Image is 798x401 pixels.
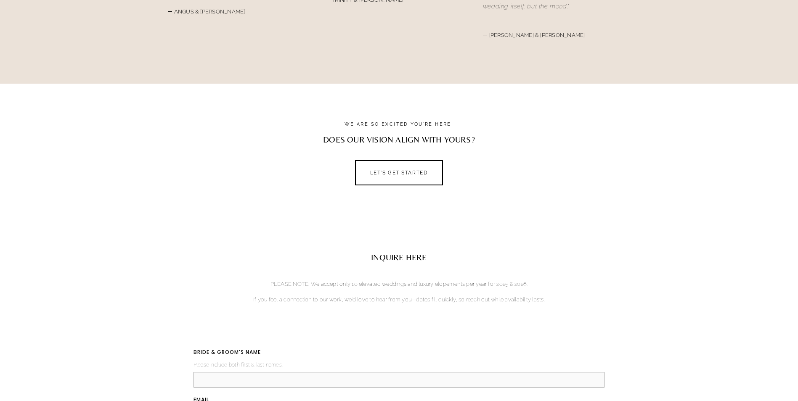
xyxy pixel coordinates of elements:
p: Please include both first & last names. [194,359,605,370]
h3: We ARE SO EXCITED YOU'RE HERE! [168,121,631,128]
span: BRIDE & GROOM'S NAME [194,348,261,358]
a: LEt's get started [355,160,443,185]
h2: DOES OUR VISION ALIGN WITH YOURS? [168,134,631,146]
